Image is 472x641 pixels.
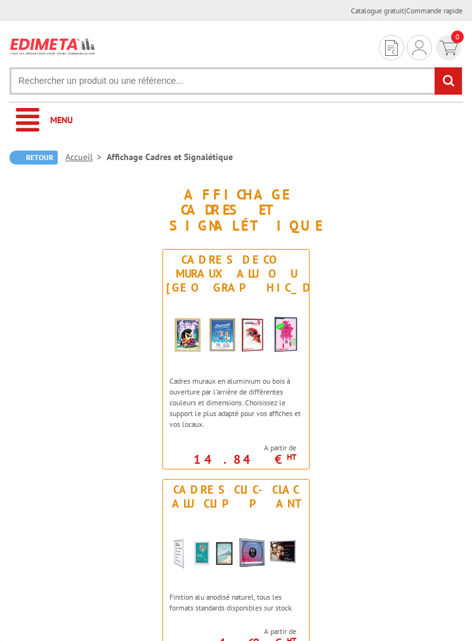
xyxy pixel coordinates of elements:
p: Finition alu anodisé naturel, tous les formats standards disponibles sur stock. [169,591,303,613]
div: Cadres Clic-Clac Alu Clippant [166,483,306,511]
sup: HT [287,452,296,462]
div: Cadres Deco Muraux Alu ou [GEOGRAPHIC_DATA] [166,253,306,295]
img: Cadres Clic-Clac Alu Clippant [163,514,309,585]
li: Affichage Cadres et Signalétique [107,151,233,163]
a: devis rapide 0 [435,35,462,60]
div: | [351,5,462,16]
a: Catalogue gratuit [351,6,404,15]
span: 0 [451,30,464,43]
img: devis rapide [412,40,426,55]
input: Rechercher un produit ou une référence... [10,67,462,95]
span: A partir de [169,443,296,453]
input: rechercher [435,67,462,95]
img: Cadres Deco Muraux Alu ou Bois [163,298,309,369]
a: Cadres Deco Muraux Alu ou [GEOGRAPHIC_DATA] Cadres Deco Muraux Alu ou Bois Cadres muraux en alumi... [162,249,310,470]
img: devis rapide [385,40,398,56]
h1: Affichage Cadres et Signalétique [169,187,303,233]
span: Menu [50,114,73,126]
img: devis rapide [440,41,458,55]
a: Accueil [65,151,107,163]
img: Edimeta [10,34,96,58]
a: Commande rapide [406,6,462,15]
p: Cadres muraux en aluminium ou bois à ouverture par l'arrière de différentes couleurs et dimension... [169,375,303,430]
a: Menu [10,103,462,138]
p: 14.84 € [163,455,296,463]
span: A partir de [169,626,296,637]
a: Retour [10,151,58,165]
